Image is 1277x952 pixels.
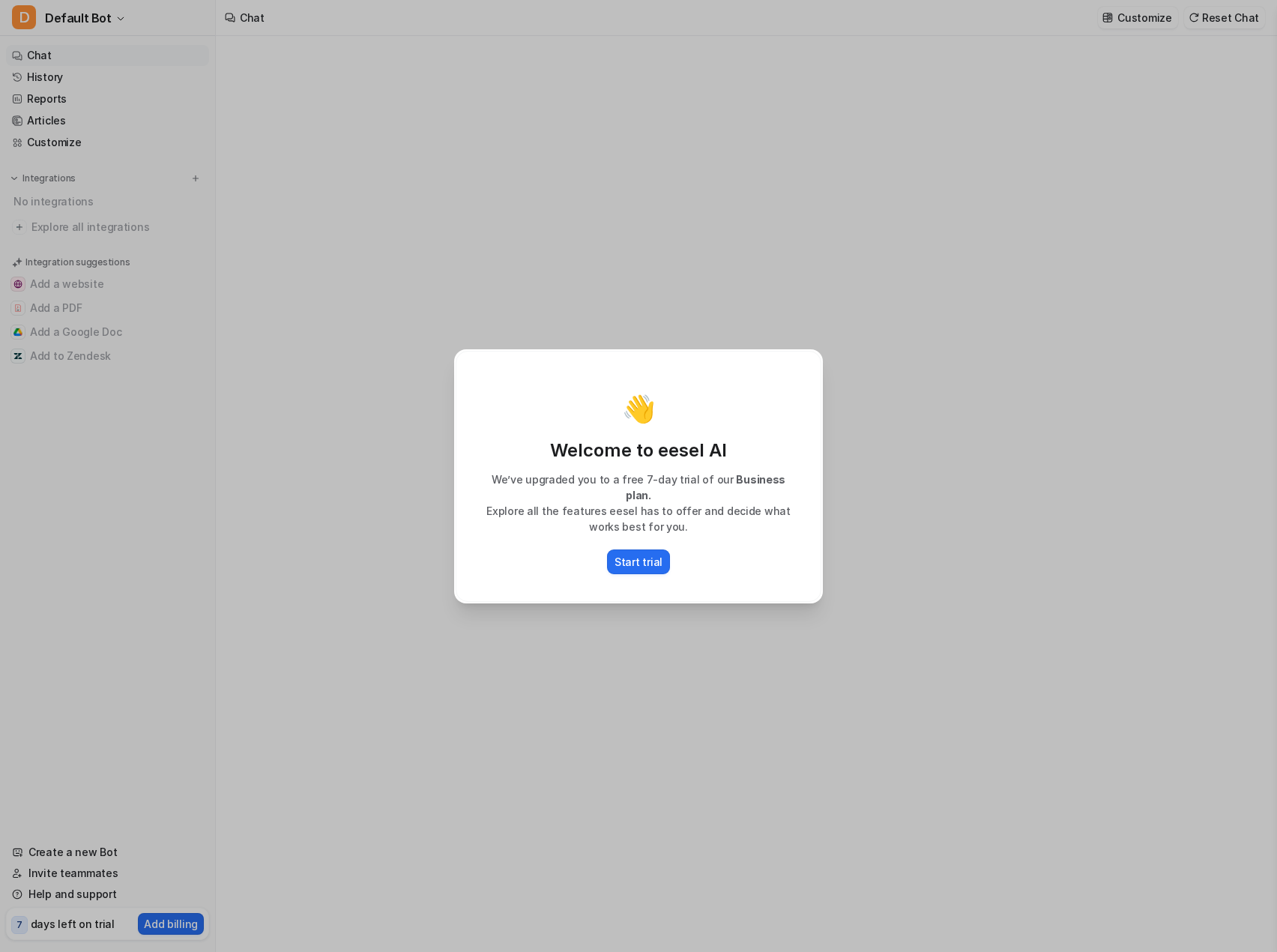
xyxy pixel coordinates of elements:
[615,554,662,570] p: Start trial
[471,472,806,503] p: We’ve upgraded you to a free 7-day trial of our
[471,439,806,463] p: Welcome to eesel AI
[607,549,670,574] button: Start trial
[471,503,806,534] p: Explore all the features eesel has to offer and decide what works best for you.
[622,394,656,424] p: 👋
